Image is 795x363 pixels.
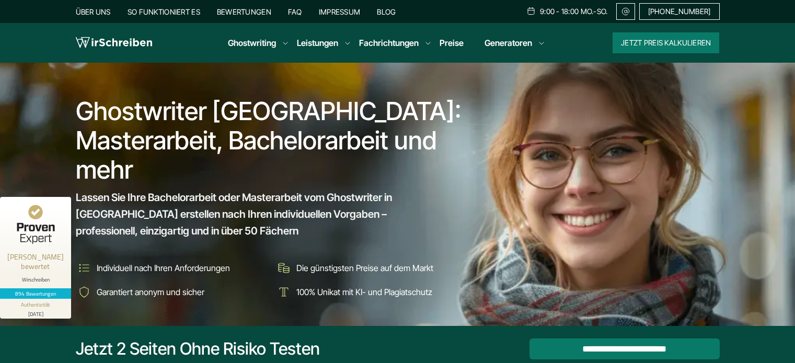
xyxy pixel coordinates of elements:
div: [DATE] [4,309,67,317]
img: Schedule [526,7,536,15]
a: Bewertungen [217,7,271,16]
li: 100% Unikat mit KI- und Plagiatschutz [275,284,468,300]
a: Generatoren [485,37,532,49]
a: Blog [377,7,396,16]
a: Fachrichtungen [359,37,419,49]
h1: Ghostwriter [GEOGRAPHIC_DATA]: Masterarbeit, Bachelorarbeit und mehr [76,97,469,184]
li: Die günstigsten Preise auf dem Markt [275,260,468,276]
a: Über uns [76,7,111,16]
li: Garantiert anonym und sicher [76,284,268,300]
a: Leistungen [297,37,338,49]
img: Die günstigsten Preise auf dem Markt [275,260,292,276]
li: Individuell nach Ihren Anforderungen [76,260,268,276]
span: [PHONE_NUMBER] [648,7,711,16]
span: 9:00 - 18:00 Mo.-So. [540,7,608,16]
div: Authentizität [21,301,51,309]
img: Email [621,7,630,16]
img: logo wirschreiben [76,35,152,51]
a: Preise [440,38,464,48]
div: Wirschreiben [4,276,67,283]
a: So funktioniert es [128,7,200,16]
a: Impressum [319,7,361,16]
img: 100% Unikat mit KI- und Plagiatschutz [275,284,292,300]
a: Ghostwriting [228,37,276,49]
img: Individuell nach Ihren Anforderungen [76,260,93,276]
img: Garantiert anonym und sicher [76,284,93,300]
span: Lassen Sie Ihre Bachelorarbeit oder Masterarbeit vom Ghostwriter in [GEOGRAPHIC_DATA] erstellen n... [76,189,449,239]
button: Jetzt Preis kalkulieren [613,32,719,53]
div: Jetzt 2 Seiten ohne Risiko testen [76,338,320,359]
a: FAQ [288,7,302,16]
a: [PHONE_NUMBER] [639,3,720,20]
